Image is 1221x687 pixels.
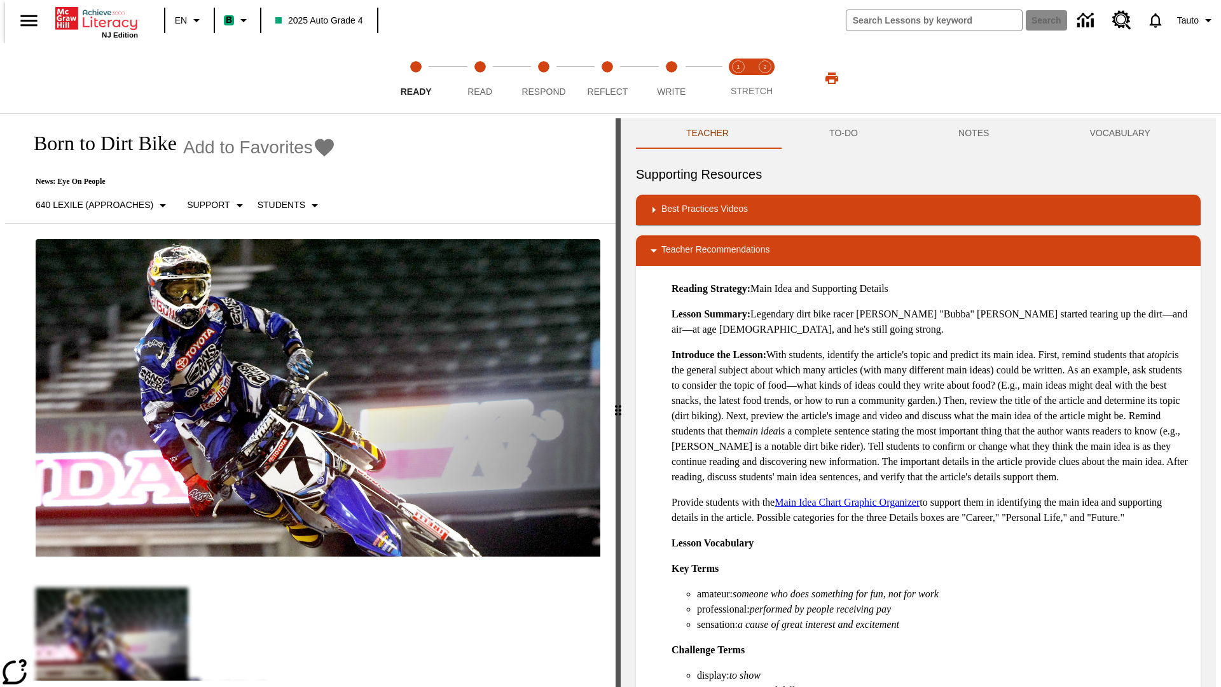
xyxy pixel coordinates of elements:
[636,118,1201,149] div: Instructional Panel Tabs
[443,43,516,113] button: Read step 2 of 5
[636,195,1201,225] div: Best Practices Videos
[738,619,899,630] em: a cause of great interest and excitement
[183,136,336,158] button: Add to Favorites - Born to Dirt Bike
[521,87,565,97] span: Respond
[672,538,754,548] strong: Lesson Vocabulary
[657,87,686,97] span: Write
[750,604,891,614] em: performed by people receiving pay
[636,164,1201,184] h6: Supporting Resources
[672,644,745,655] strong: Challenge Terms
[636,235,1201,266] div: Teacher Recommendations
[102,31,138,39] span: NJ Edition
[697,602,1190,617] li: professional:
[621,118,1216,687] div: activity
[733,588,939,599] em: someone who does something for fun, not for work
[775,497,920,508] a: Main Idea Chart Graphic Organizer
[275,14,363,27] span: 2025 Auto Grade 4
[635,43,708,113] button: Write step 5 of 5
[219,9,256,32] button: Boost Class color is mint green. Change class color
[672,307,1190,337] p: Legendary dirt bike racer [PERSON_NAME] "Bubba" [PERSON_NAME] started tearing up the dirt—and air...
[507,43,581,113] button: Respond step 3 of 5
[697,617,1190,632] li: sensation:
[169,9,210,32] button: Language: EN, Select a language
[55,4,138,39] div: Home
[672,283,750,294] strong: Reading Strategy:
[672,347,1190,485] p: With students, identify the article's topic and predict its main idea. First, remind students tha...
[20,177,336,186] p: News: Eye On People
[731,86,773,96] span: STRETCH
[736,64,740,70] text: 1
[36,239,600,557] img: Motocross racer James Stewart flies through the air on his dirt bike.
[258,198,305,212] p: Students
[811,67,852,90] button: Print
[697,586,1190,602] li: amateur:
[187,198,230,212] p: Support
[252,194,328,217] button: Select Student
[908,118,1039,149] button: NOTES
[570,43,644,113] button: Reflect step 4 of 5
[20,132,177,155] h1: Born to Dirt Bike
[747,43,783,113] button: Stretch Respond step 2 of 2
[779,118,908,149] button: TO-DO
[672,563,719,574] strong: Key Terms
[1152,349,1172,360] em: topic
[697,668,1190,683] li: display:
[10,2,48,39] button: Open side menu
[1039,118,1201,149] button: VOCABULARY
[175,14,187,27] span: EN
[1070,3,1105,38] a: Data Center
[588,87,628,97] span: Reflect
[226,12,232,28] span: B
[5,118,616,681] div: reading
[182,194,252,217] button: Scaffolds, Support
[720,43,757,113] button: Stretch Read step 1 of 2
[672,309,750,319] strong: Lesson Summary:
[661,243,769,258] p: Teacher Recommendations
[672,495,1190,525] p: Provide students with the to support them in identifying the main idea and supporting details in ...
[672,281,1190,296] p: Main Idea and Supporting Details
[738,426,778,436] em: main idea
[1172,9,1221,32] button: Profile/Settings
[379,43,453,113] button: Ready step 1 of 5
[36,198,153,212] p: 640 Lexile (Approaches)
[616,118,621,687] div: Press Enter or Spacebar and then press right and left arrow keys to move the slider
[763,64,766,70] text: 2
[467,87,492,97] span: Read
[1139,4,1172,37] a: Notifications
[401,87,432,97] span: Ready
[661,202,748,218] p: Best Practices Videos
[1105,3,1139,38] a: Resource Center, Will open in new tab
[31,194,176,217] button: Select Lexile, 640 Lexile (Approaches)
[636,118,779,149] button: Teacher
[846,10,1022,31] input: search field
[1177,14,1199,27] span: Tauto
[729,670,761,681] em: to show
[672,349,766,360] strong: Introduce the Lesson:
[183,137,313,158] span: Add to Favorites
